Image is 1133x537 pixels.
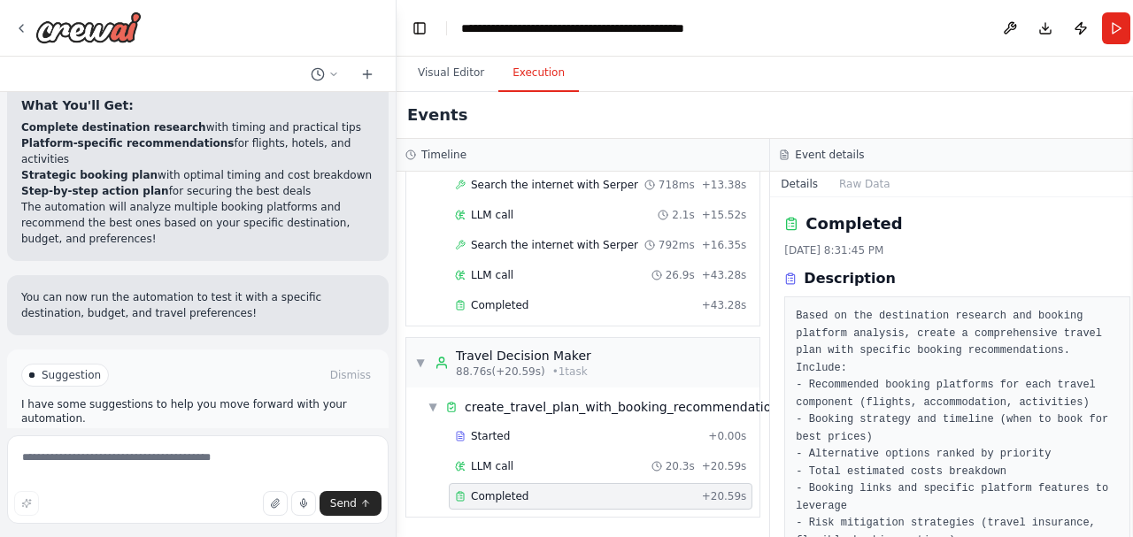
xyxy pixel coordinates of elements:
[702,459,747,473] span: + 20.59s
[21,169,158,181] strong: Strategic booking plan
[21,183,374,199] li: for securing the best deals
[471,429,510,443] span: Started
[659,178,695,192] span: 718ms
[428,400,438,414] span: ▼
[407,16,432,41] button: Hide left sidebar
[21,119,374,135] li: with timing and practical tips
[672,208,694,222] span: 2.1s
[702,178,747,192] span: + 13.38s
[21,185,169,197] strong: Step-by-step action plan
[304,64,346,85] button: Switch to previous chat
[471,459,513,473] span: LLM call
[659,238,695,252] span: 792ms
[666,459,695,473] span: 20.3s
[21,167,374,183] li: with optimal timing and cost breakdown
[21,397,374,426] p: I have some suggestions to help you move forward with your automation.
[353,64,382,85] button: Start a new chat
[708,429,746,443] span: + 0.00s
[770,172,829,196] button: Details
[14,491,39,516] button: Improve this prompt
[456,364,545,379] span: 88.76s (+20.59s)
[471,489,528,503] span: Completed
[21,135,374,167] li: for flights, hotels, and activities
[702,268,747,282] span: + 43.28s
[42,368,101,382] span: Suggestion
[21,98,134,112] strong: What You'll Get:
[327,366,374,384] button: Dismiss
[805,211,902,236] h2: Completed
[702,208,747,222] span: + 15.52s
[263,491,288,516] button: Upload files
[471,298,528,312] span: Completed
[784,243,1129,257] div: [DATE] 8:31:45 PM
[415,356,426,370] span: ▼
[804,268,895,289] h3: Description
[456,347,591,364] div: Travel Decision Maker
[471,238,638,252] span: Search the internet with Serper
[552,364,588,379] span: • 1 task
[471,178,638,192] span: Search the internet with Serper
[291,491,316,516] button: Click to speak your automation idea
[404,55,498,92] button: Visual Editor
[330,496,357,510] span: Send
[461,19,727,37] nav: breadcrumb
[498,55,579,92] button: Execution
[702,238,747,252] span: + 16.35s
[471,208,513,222] span: LLM call
[21,121,206,134] strong: Complete destination research
[795,148,864,162] h3: Event details
[471,268,513,282] span: LLM call
[35,12,142,43] img: Logo
[320,491,382,516] button: Send
[829,172,901,196] button: Raw Data
[465,398,785,416] span: create_travel_plan_with_booking_recommendations
[702,298,747,312] span: + 43.28s
[421,148,466,162] h3: Timeline
[21,289,374,321] p: You can now run the automation to test it with a specific destination, budget, and travel prefere...
[21,199,374,247] p: The automation will analyze multiple booking platforms and recommend the best ones based on your ...
[702,489,747,503] span: + 20.59s
[21,137,234,150] strong: Platform-specific recommendations
[666,268,695,282] span: 26.9s
[407,103,467,127] h2: Events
